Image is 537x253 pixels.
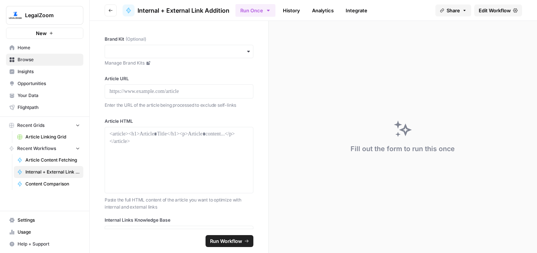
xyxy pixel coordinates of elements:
img: LegalZoom Logo [9,9,22,22]
span: Flightpath [18,104,80,111]
span: Opportunities [18,80,80,87]
button: Workspace: LegalZoom [6,6,83,25]
a: Internal + External Link Addition [14,166,83,178]
span: New [36,29,47,37]
span: Article Content Fetching [25,157,80,163]
span: Insights [18,68,80,75]
a: Flightpath [6,101,83,113]
a: Your Data [6,90,83,101]
span: Internal + External Link Addition [138,6,229,15]
button: Recent Workflows [6,143,83,154]
span: Share [447,7,460,14]
a: Manage Brand Kits [105,60,253,66]
label: Article HTML [105,118,253,125]
button: Help + Support [6,238,83,250]
button: New [6,28,83,39]
span: Help + Support [18,241,80,247]
span: (Optional) [126,36,146,43]
label: Brand Kit [105,36,253,43]
a: Browse [6,54,83,66]
span: LegalZoom [25,12,70,19]
span: Your Data [18,92,80,99]
div: Fill out the form to run this once [351,144,455,154]
a: Article Linking Grid [14,131,83,143]
span: Recent Workflows [17,145,56,152]
span: Browse [18,56,80,63]
a: Usage [6,226,83,238]
button: Run Once [235,4,275,17]
a: Article Content Fetching [14,154,83,166]
span: Article Linking Grid [25,134,80,140]
a: Analytics [308,4,338,16]
a: Edit Workflow [474,4,522,16]
label: Internal Links Knowledge Base [105,217,253,224]
a: Insights [6,66,83,78]
span: Usage [18,229,80,235]
span: Home [18,44,80,51]
span: Edit Workflow [479,7,511,14]
label: Article URL [105,75,253,82]
p: Enter the URL of the article being processed to exclude self-links [105,101,253,109]
span: Run Workflow [210,237,242,245]
a: History [278,4,305,16]
a: Content Comparison [14,178,83,190]
p: Paste the full HTML content of the article you want to optimize with internal and external links [105,196,253,211]
button: Run Workflow [206,235,253,247]
button: Recent Grids [6,120,83,131]
a: Opportunities [6,78,83,90]
a: Integrate [341,4,372,16]
button: Share [435,4,471,16]
span: Settings [18,217,80,224]
a: Home [6,42,83,54]
a: Internal + External Link Addition [123,4,229,16]
span: Content Comparison [25,181,80,187]
span: Internal + External Link Addition [25,169,80,175]
span: Recent Grids [17,122,44,129]
a: Settings [6,214,83,226]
